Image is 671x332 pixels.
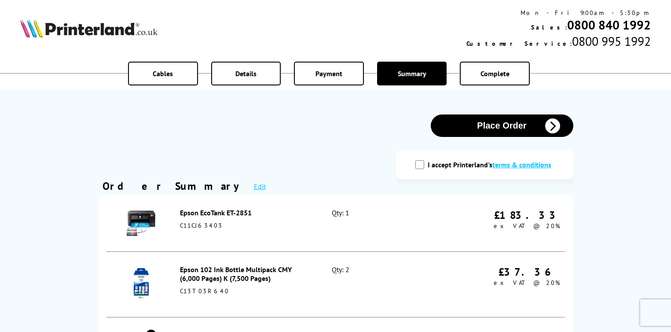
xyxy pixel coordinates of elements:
[480,69,510,78] span: Complete
[494,279,560,287] span: ex VAT @ 20%
[103,179,245,193] div: Order Summary
[431,114,573,137] button: Place Order
[531,23,567,31] span: Sales:
[398,69,426,78] span: Summary
[466,9,651,17] div: Mon - Fri 9:00am - 5:30pm
[254,182,266,191] a: Edit
[494,208,560,222] div: £183.33
[20,18,158,38] img: Printerland Logo
[567,17,651,33] a: 0800 840 1992
[572,33,651,49] span: 0800 995 1992
[466,40,572,48] span: Customer Service:
[332,208,423,238] div: Qty: 1
[494,222,560,230] span: ex VAT @ 20%
[235,69,257,78] span: Details
[180,208,313,217] div: Epson EcoTank ET-2851
[180,287,313,295] div: C13T03R640
[153,69,173,78] span: Cables
[126,207,157,238] img: Epson EcoTank ET-2851
[126,268,157,299] img: Epson 102 Ink Bottle Multipack CMY (6,000 Pages) K (7,500 Pages)
[494,265,560,279] div: £37.36
[315,69,342,78] span: Payment
[180,265,313,283] div: Epson 102 Ink Bottle Multipack CMY (6,000 Pages) K (7,500 Pages)
[428,160,556,169] label: I accept Printerland's
[180,221,313,229] div: C11CJ63403
[332,265,423,304] div: Qty: 2
[492,160,551,169] a: modal_tc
